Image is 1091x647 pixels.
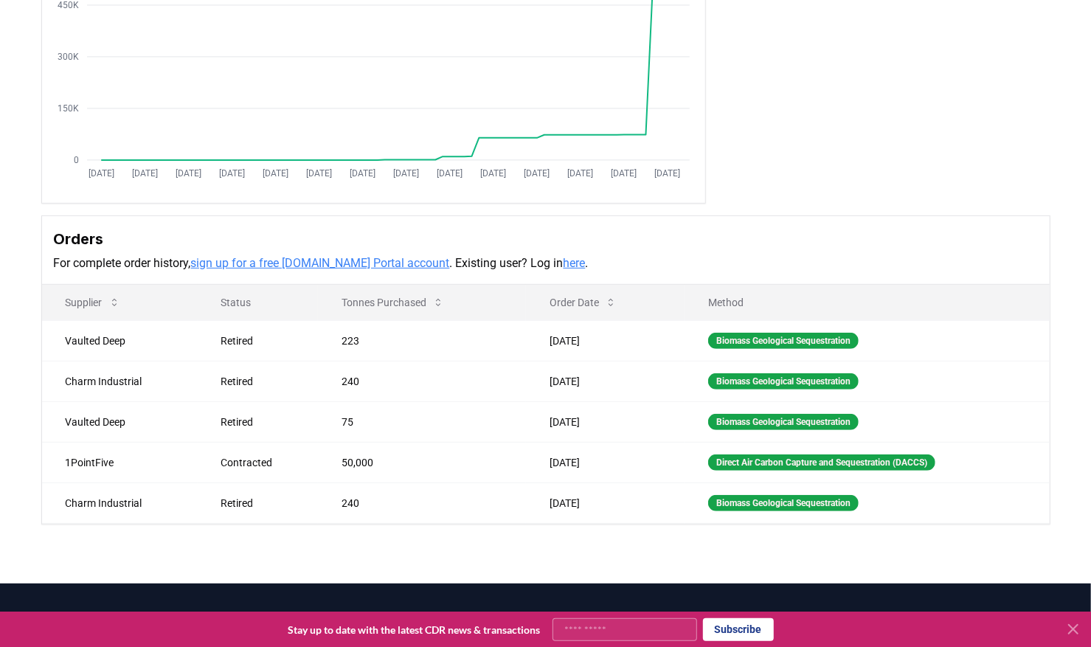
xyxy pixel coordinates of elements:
td: 75 [318,401,526,442]
button: Supplier [54,288,132,317]
tspan: [DATE] [263,169,288,179]
td: [DATE] [526,320,685,361]
div: Biomass Geological Sequestration [708,495,859,511]
p: Status [209,295,307,310]
button: Tonnes Purchased [330,288,456,317]
td: 223 [318,320,526,361]
tspan: [DATE] [480,169,506,179]
td: 240 [318,482,526,523]
td: 240 [318,361,526,401]
tspan: 150K [58,103,79,114]
div: Retired [221,496,307,511]
div: Direct Air Carbon Capture and Sequestration (DACCS) [708,454,935,471]
td: Charm Industrial [42,361,198,401]
tspan: [DATE] [219,169,245,179]
tspan: [DATE] [524,169,550,179]
td: 1PointFive [42,442,198,482]
div: Biomass Geological Sequestration [708,414,859,430]
a: sign up for a free [DOMAIN_NAME] Portal account [191,256,450,270]
td: [DATE] [526,401,685,442]
tspan: [DATE] [176,169,201,179]
h3: Orders [54,228,1038,250]
div: Retired [221,374,307,389]
td: [DATE] [526,442,685,482]
tspan: [DATE] [306,169,332,179]
tspan: [DATE] [654,169,680,179]
td: [DATE] [526,361,685,401]
td: Vaulted Deep [42,401,198,442]
tspan: [DATE] [89,169,114,179]
tspan: [DATE] [132,169,158,179]
p: For complete order history, . Existing user? Log in . [54,255,1038,272]
tspan: [DATE] [567,169,593,179]
tspan: [DATE] [611,169,637,179]
p: [DOMAIN_NAME] [41,610,264,631]
a: Leaderboards [323,610,546,628]
tspan: [DATE] [437,169,463,179]
a: here [564,256,586,270]
tspan: [DATE] [393,169,419,179]
td: [DATE] [526,482,685,523]
td: Charm Industrial [42,482,198,523]
td: 50,000 [318,442,526,482]
div: Biomass Geological Sequestration [708,333,859,349]
tspan: [DATE] [350,169,375,179]
tspan: 300K [58,52,79,62]
div: Retired [221,415,307,429]
div: Biomass Geological Sequestration [708,373,859,390]
td: Vaulted Deep [42,320,198,361]
div: Contracted [221,455,307,470]
button: Order Date [538,288,628,317]
tspan: 0 [74,155,79,165]
p: Method [696,295,1037,310]
div: Retired [221,333,307,348]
